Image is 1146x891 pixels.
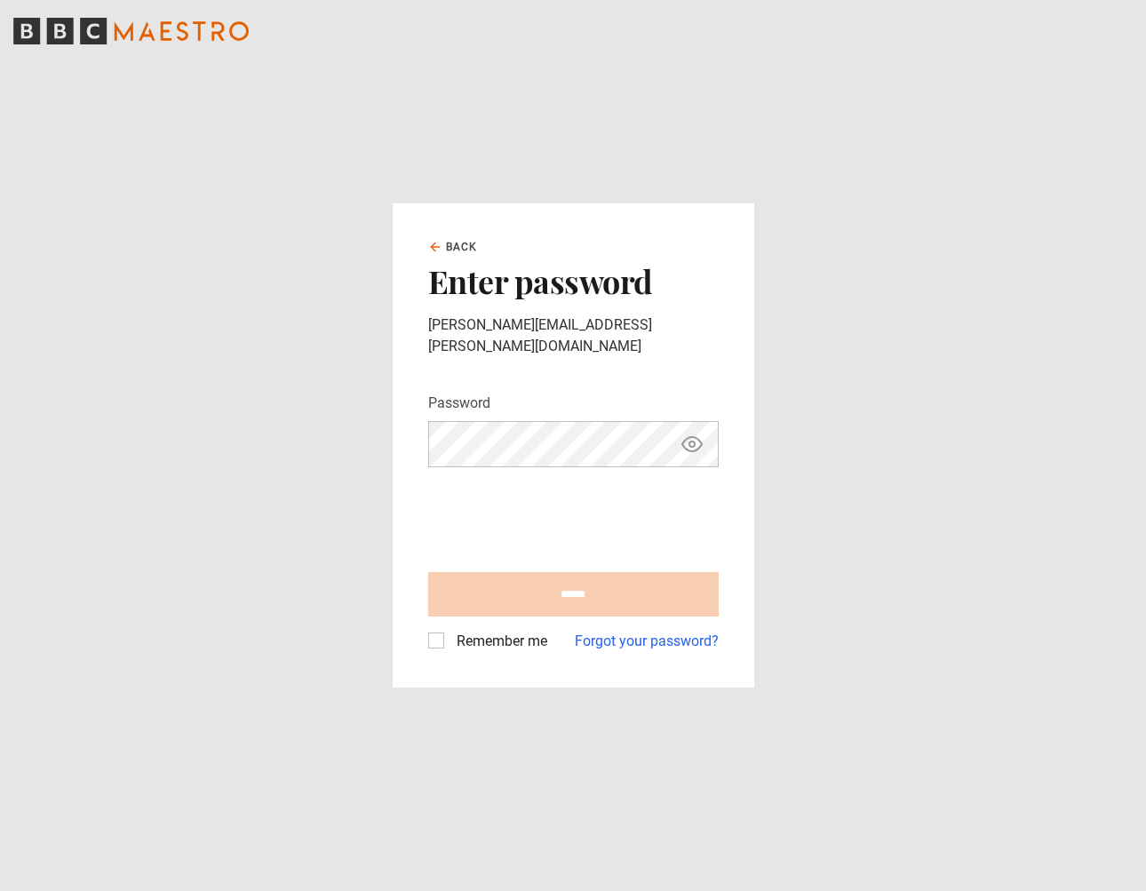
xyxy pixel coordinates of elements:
p: [PERSON_NAME][EMAIL_ADDRESS][PERSON_NAME][DOMAIN_NAME] [428,314,719,357]
button: Show password [677,429,707,460]
h2: Enter password [428,262,719,299]
label: Remember me [450,631,547,652]
span: Back [446,239,478,255]
svg: BBC Maestro [13,18,249,44]
iframe: reCAPTCHA [428,481,698,551]
a: Back [428,239,478,255]
label: Password [428,393,490,414]
a: Forgot your password? [575,631,719,652]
